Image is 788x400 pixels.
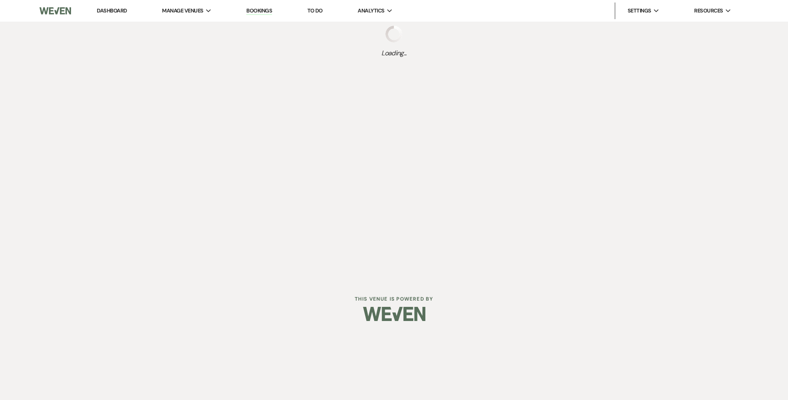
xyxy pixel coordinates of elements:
a: Bookings [246,7,272,15]
img: loading spinner [385,26,402,42]
span: Resources [694,7,723,15]
img: Weven Logo [363,299,425,328]
a: To Do [307,7,323,14]
span: Analytics [358,7,384,15]
span: Settings [628,7,651,15]
span: Loading... [381,48,407,58]
img: Weven Logo [39,2,71,20]
span: Manage Venues [162,7,203,15]
a: Dashboard [97,7,127,14]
